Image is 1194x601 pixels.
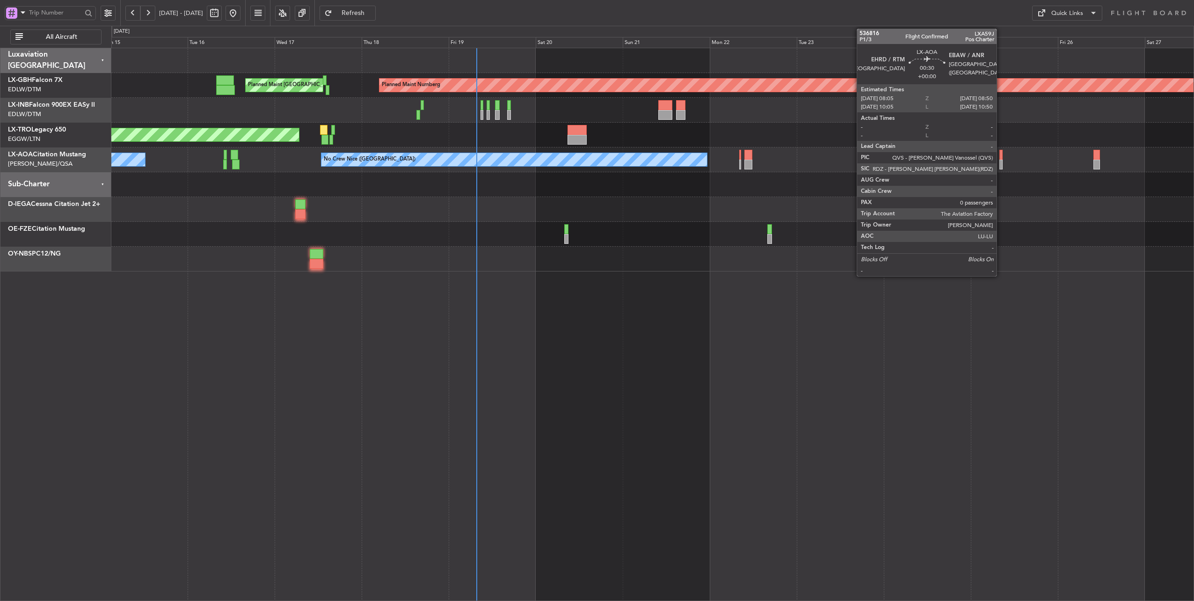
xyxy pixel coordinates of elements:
div: Wed 17 [275,37,362,48]
span: OE-FZE [8,226,32,232]
div: No Crew Nice ([GEOGRAPHIC_DATA]) [324,153,415,167]
div: Sat 20 [536,37,623,48]
span: Refresh [334,10,372,16]
a: [PERSON_NAME]/QSA [8,160,73,168]
button: All Aircraft [10,29,102,44]
div: Thu 25 [971,37,1058,48]
span: [DATE] - [DATE] [159,9,203,17]
div: Mon 15 [101,37,188,48]
span: LX-GBH [8,77,32,83]
div: Tue 16 [188,37,275,48]
span: D-IEGA [8,201,31,207]
input: Trip Number [29,6,82,20]
div: Wed 24 [884,37,971,48]
div: Fri 26 [1058,37,1145,48]
a: EDLW/DTM [8,85,41,94]
button: Quick Links [1032,6,1102,21]
a: EDLW/DTM [8,110,41,118]
a: EGGW/LTN [8,135,40,143]
span: All Aircraft [25,34,98,40]
a: LX-GBHFalcon 7X [8,77,63,83]
span: LX-AOA [8,151,33,158]
a: LX-TROLegacy 650 [8,126,66,133]
a: OE-FZECitation Mustang [8,226,85,232]
a: D-IEGACessna Citation Jet 2+ [8,201,100,207]
a: LX-AOACitation Mustang [8,151,86,158]
div: Planned Maint [GEOGRAPHIC_DATA] ([GEOGRAPHIC_DATA]) [248,78,395,92]
div: Tue 23 [797,37,884,48]
span: LX-TRO [8,126,31,133]
a: LX-INBFalcon 900EX EASy II [8,102,95,108]
div: Sun 21 [623,37,710,48]
span: OY-NBS [8,250,32,257]
button: Refresh [320,6,376,21]
span: LX-INB [8,102,29,108]
div: [DATE] [114,28,130,36]
div: Fri 19 [449,37,536,48]
div: Thu 18 [362,37,449,48]
div: Quick Links [1051,9,1083,18]
div: Mon 22 [710,37,797,48]
div: Planned Maint Nurnberg [382,78,440,92]
a: OY-NBSPC12/NG [8,250,61,257]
